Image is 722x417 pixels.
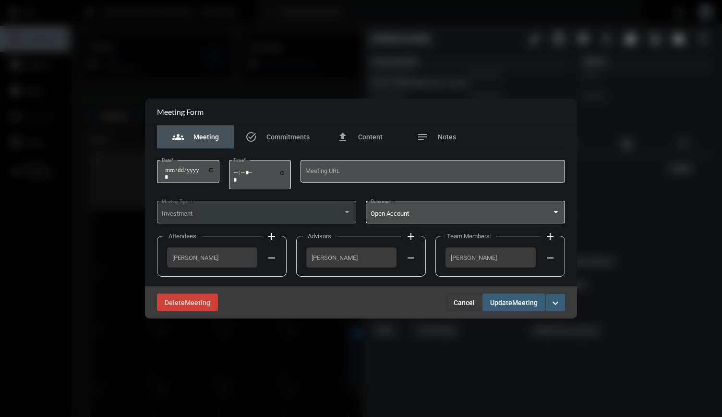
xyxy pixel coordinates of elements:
h2: Meeting Form [157,107,204,116]
button: Cancel [446,294,482,311]
span: Update [490,299,512,307]
mat-icon: add [405,231,417,242]
button: DeleteMeeting [157,294,218,311]
mat-icon: task_alt [245,131,257,143]
label: Advisors: [303,233,337,240]
mat-icon: add [266,231,277,242]
label: Team Members: [442,233,496,240]
span: Investment [162,210,193,217]
span: [PERSON_NAME] [312,254,391,261]
mat-icon: groups [172,131,184,143]
span: Meeting [193,133,219,141]
span: Meeting [185,299,210,307]
span: Commitments [266,133,310,141]
mat-icon: remove [544,252,556,264]
span: Cancel [454,299,475,307]
mat-icon: expand_more [550,297,561,309]
mat-icon: notes [417,131,428,143]
span: Delete [165,299,185,307]
span: Meeting [512,299,538,307]
mat-icon: remove [405,252,417,264]
mat-icon: file_upload [337,131,349,143]
span: Content [358,133,383,141]
mat-icon: add [544,231,556,242]
span: [PERSON_NAME] [451,254,530,261]
span: [PERSON_NAME] [172,254,252,261]
span: Open Account [371,210,409,217]
span: Notes [438,133,456,141]
button: UpdateMeeting [482,294,545,311]
mat-icon: remove [266,252,277,264]
label: Attendees: [164,233,203,240]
